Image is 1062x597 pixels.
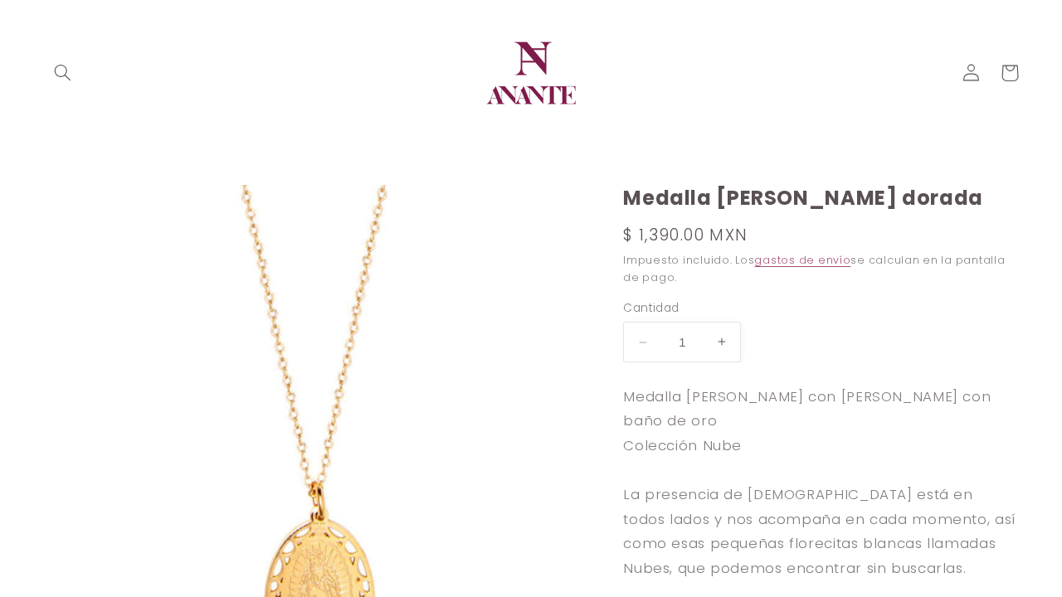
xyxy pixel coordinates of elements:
div: Impuesto incluido. Los se calculan en la pantalla de pago. [623,252,1018,287]
span: $ 1,390.00 MXN [623,224,748,247]
img: Anante Joyería | Diseño en plata y oro [481,23,581,123]
label: Cantidad [623,300,1006,317]
a: Anante Joyería | Diseño en plata y oro [475,17,587,129]
summary: Búsqueda [44,54,82,92]
h1: Medalla [PERSON_NAME] dorada [623,185,1018,211]
a: gastos de envío [754,253,850,267]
